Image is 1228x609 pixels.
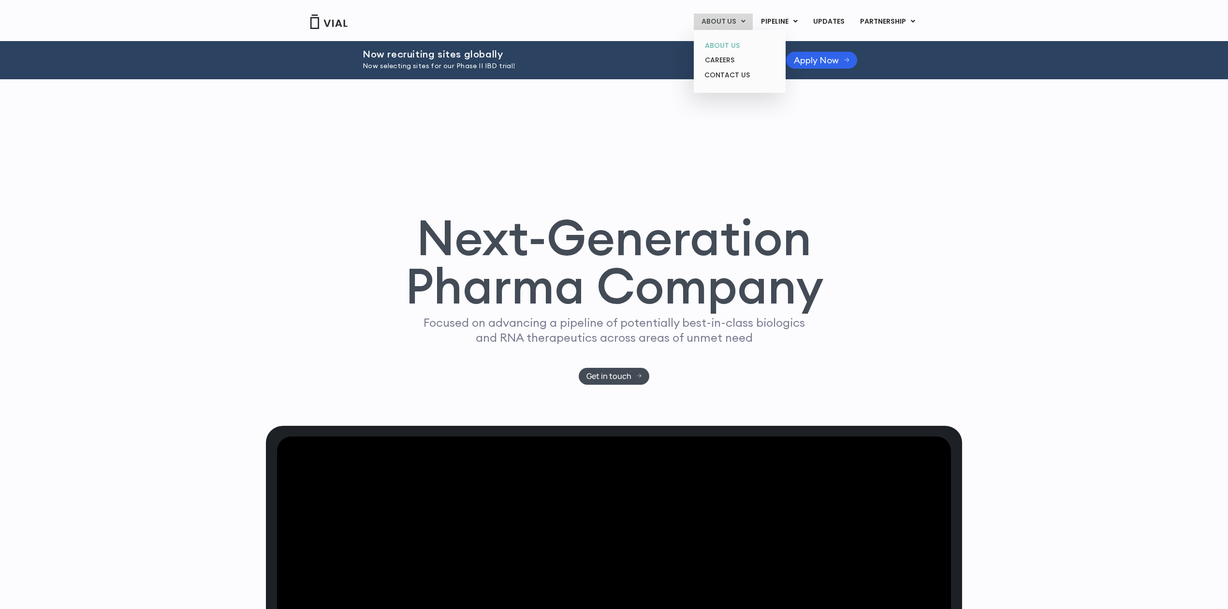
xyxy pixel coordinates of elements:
p: Focused on advancing a pipeline of potentially best-in-class biologics and RNA therapeutics acros... [419,315,809,345]
a: CONTACT US [697,68,782,83]
a: PIPELINEMenu Toggle [753,14,805,30]
a: ABOUT USMenu Toggle [694,14,753,30]
span: Apply Now [794,57,839,64]
h1: Next-Generation Pharma Company [405,213,823,311]
p: Now selecting sites for our Phase II IBD trial! [363,61,762,72]
a: CAREERS [697,53,782,68]
a: PARTNERSHIPMenu Toggle [852,14,923,30]
h2: Now recruiting sites globally [363,49,762,59]
a: Get in touch [579,368,650,385]
a: Apply Now [786,52,857,69]
a: UPDATES [805,14,852,30]
a: ABOUT US [697,38,782,53]
img: Vial Logo [309,14,348,29]
span: Get in touch [586,373,631,380]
